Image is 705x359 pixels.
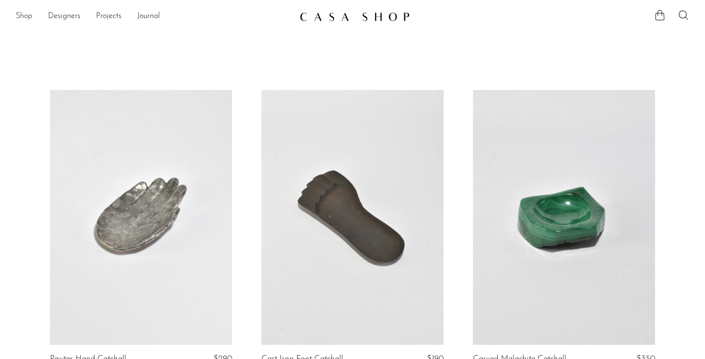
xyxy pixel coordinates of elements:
a: Projects [96,10,121,23]
a: Journal [137,10,160,23]
a: Shop [16,10,32,23]
a: Designers [48,10,80,23]
ul: NEW HEADER MENU [16,8,292,25]
nav: Desktop navigation [16,8,292,25]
